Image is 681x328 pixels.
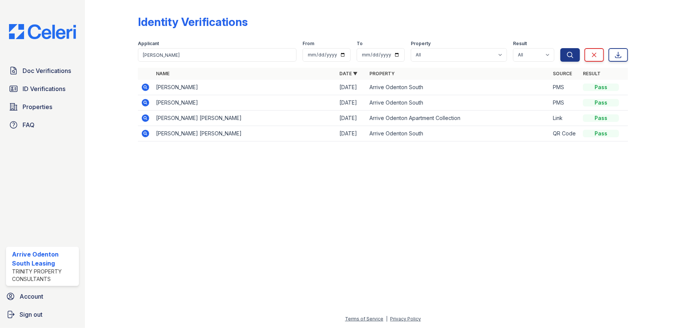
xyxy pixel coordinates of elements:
a: Properties [6,99,79,114]
div: Pass [583,84,619,91]
label: Property [411,41,431,47]
td: [PERSON_NAME] [PERSON_NAME] [153,126,336,141]
span: ID Verifications [23,84,65,93]
td: [DATE] [336,126,366,141]
td: Arrive Odenton South [366,80,550,95]
label: From [303,41,314,47]
div: Arrive Odenton South Leasing [12,250,76,268]
span: Account [20,292,43,301]
td: [DATE] [336,111,366,126]
label: Applicant [138,41,159,47]
td: [PERSON_NAME] [153,95,336,111]
span: Properties [23,102,52,111]
td: [DATE] [336,80,366,95]
a: Sign out [3,307,82,322]
div: Pass [583,99,619,106]
a: ID Verifications [6,81,79,96]
td: PMS [550,80,580,95]
a: Doc Verifications [6,63,79,78]
label: Result [513,41,527,47]
a: Account [3,289,82,304]
span: Doc Verifications [23,66,71,75]
td: [PERSON_NAME] [PERSON_NAME] [153,111,336,126]
td: [DATE] [336,95,366,111]
td: Arrive Odenton South [366,95,550,111]
td: PMS [550,95,580,111]
td: QR Code [550,126,580,141]
a: Source [553,71,572,76]
a: Name [156,71,169,76]
td: Arrive Odenton South [366,126,550,141]
div: Trinity Property Consultants [12,268,76,283]
a: Result [583,71,601,76]
a: Terms of Service [345,316,383,322]
a: Property [369,71,395,76]
a: FAQ [6,117,79,132]
span: FAQ [23,120,35,129]
td: Link [550,111,580,126]
label: To [357,41,363,47]
div: | [386,316,387,322]
img: CE_Logo_Blue-a8612792a0a2168367f1c8372b55b34899dd931a85d93a1a3d3e32e68fde9ad4.png [3,24,82,39]
span: Sign out [20,310,42,319]
td: [PERSON_NAME] [153,80,336,95]
a: Date ▼ [339,71,357,76]
input: Search by name or phone number [138,48,297,62]
div: Pass [583,114,619,122]
a: Privacy Policy [390,316,421,322]
td: Arrive Odenton Apartment Collection [366,111,550,126]
div: Pass [583,130,619,137]
div: Identity Verifications [138,15,248,29]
